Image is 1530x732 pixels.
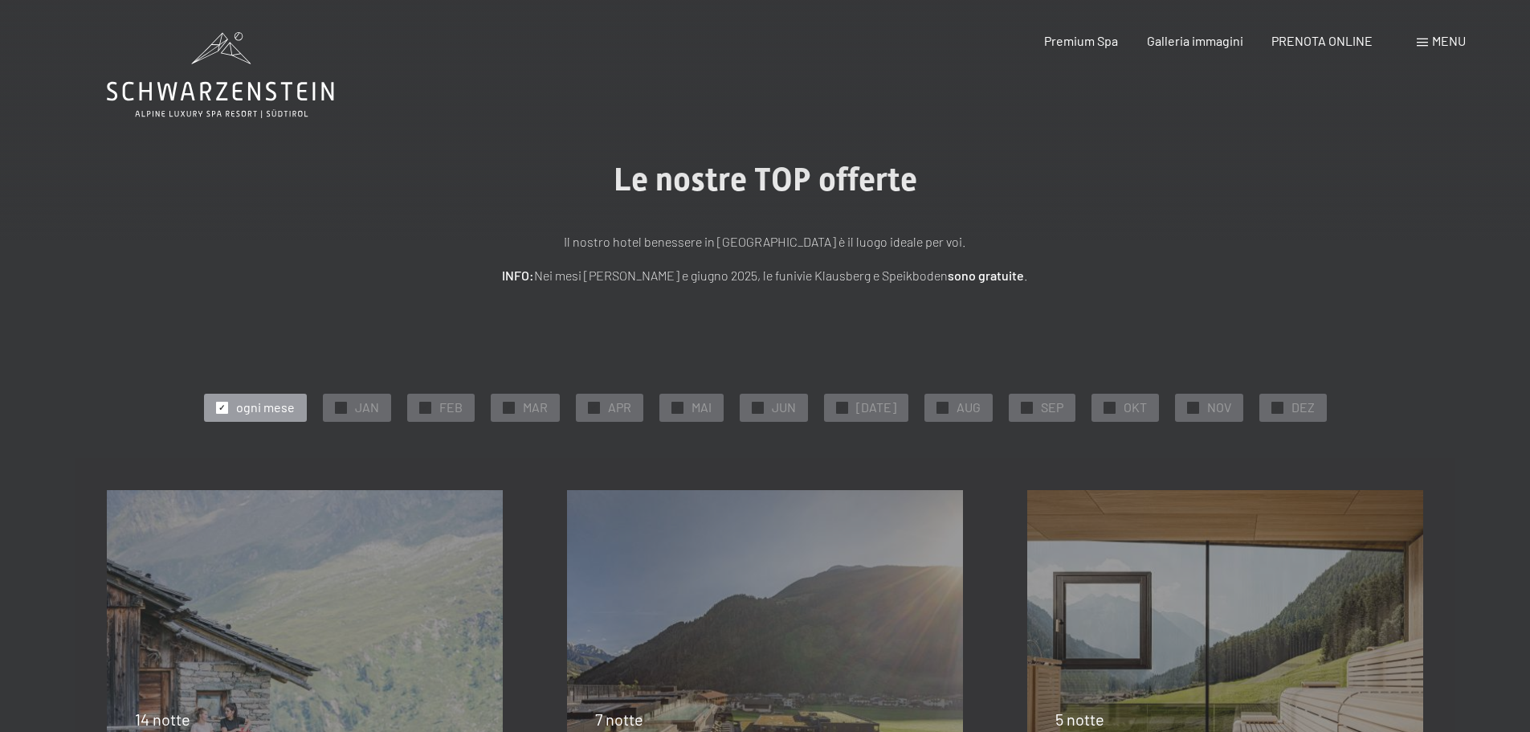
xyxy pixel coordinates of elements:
span: ✓ [218,402,225,413]
span: 7 notte [595,710,643,729]
span: ✓ [337,402,344,413]
span: MAI [692,399,712,416]
span: ✓ [674,402,680,413]
span: NOV [1207,399,1231,416]
span: 14 notte [135,710,190,729]
span: MAR [523,399,548,416]
span: ✓ [1189,402,1196,413]
span: DEZ [1291,399,1315,416]
span: FEB [439,399,463,416]
span: ✓ [422,402,428,413]
a: Premium Spa [1044,33,1118,48]
span: ✓ [939,402,945,413]
span: AUG [957,399,981,416]
span: ✓ [1274,402,1280,413]
span: SEP [1041,399,1063,416]
a: Galleria immagini [1147,33,1243,48]
span: JUN [772,399,796,416]
span: Menu [1432,33,1466,48]
span: JAN [355,399,379,416]
span: Le nostre TOP offerte [614,161,917,198]
span: ✓ [1106,402,1112,413]
p: Nei mesi [PERSON_NAME] e giugno 2025, le funivie Klausberg e Speikboden . [364,265,1167,286]
span: 5 notte [1055,710,1104,729]
span: ✓ [590,402,597,413]
span: ogni mese [236,399,295,416]
span: ✓ [838,402,845,413]
span: OKT [1124,399,1147,416]
span: ✓ [505,402,512,413]
a: PRENOTA ONLINE [1271,33,1373,48]
span: [DATE] [856,399,896,416]
span: ✓ [754,402,761,413]
strong: sono gratuite [948,268,1024,283]
span: APR [608,399,631,416]
p: Il nostro hotel benessere in [GEOGRAPHIC_DATA] è il luogo ideale per voi. [364,231,1167,252]
span: ✓ [1023,402,1030,413]
strong: INFO: [502,268,534,283]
